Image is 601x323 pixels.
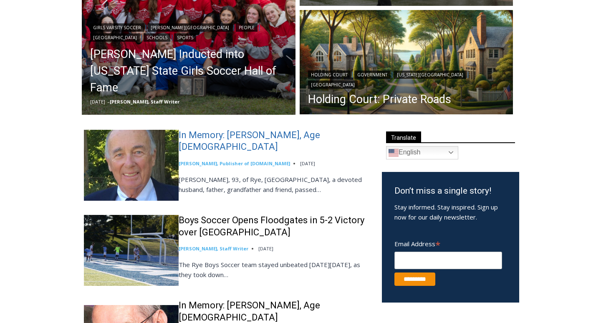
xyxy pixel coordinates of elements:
[308,71,351,79] a: Holding Court
[258,245,273,252] time: [DATE]
[107,98,110,105] span: –
[84,130,179,201] img: In Memory: Richard Allen Hynson, Age 93
[90,98,105,105] time: [DATE]
[90,33,140,42] a: [GEOGRAPHIC_DATA]
[386,131,421,143] span: Translate
[144,33,170,42] a: Schools
[110,98,179,105] a: [PERSON_NAME], Staff Writer
[394,184,507,198] h3: Don’t miss a single story!
[90,46,287,96] a: [PERSON_NAME] Inducted into [US_STATE] State Girls Soccer Hall of Fame
[389,148,399,158] img: en
[148,23,232,32] a: [PERSON_NAME][GEOGRAPHIC_DATA]
[308,93,505,106] a: Holding Court: Private Roads
[179,214,368,238] a: Boys Soccer Opens Floodgates in 5-2 Victory over [GEOGRAPHIC_DATA]
[84,215,179,286] img: Boys Soccer Opens Floodgates in 5-2 Victory over Westlake
[179,129,368,153] a: In Memory: [PERSON_NAME], Age [DEMOGRAPHIC_DATA]
[308,69,505,89] div: | | |
[300,160,315,167] time: [DATE]
[308,81,358,89] a: [GEOGRAPHIC_DATA]
[90,23,144,32] a: Girls Varsity Soccer
[300,10,513,117] img: DALLE 2025-09-08 Holding Court 2025-09-09 Private Roads
[179,160,290,167] a: [PERSON_NAME], Publisher of [DOMAIN_NAME]
[179,174,368,194] p: [PERSON_NAME], 93, of Rye, [GEOGRAPHIC_DATA], a devoted husband, father, grandfather and friend, ...
[394,71,466,79] a: [US_STATE][GEOGRAPHIC_DATA]
[394,202,507,222] p: Stay informed. Stay inspired. Sign up now for our daily newsletter.
[394,235,502,250] label: Email Address
[236,23,258,32] a: People
[179,245,248,252] a: [PERSON_NAME], Staff Writer
[174,33,196,42] a: Sports
[90,22,287,42] div: | | | | |
[386,146,458,159] a: English
[354,71,390,79] a: Government
[300,10,513,117] a: Read More Holding Court: Private Roads
[179,260,368,280] p: The Rye Boys Soccer team stayed unbeated [DATE][DATE], as they took down…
